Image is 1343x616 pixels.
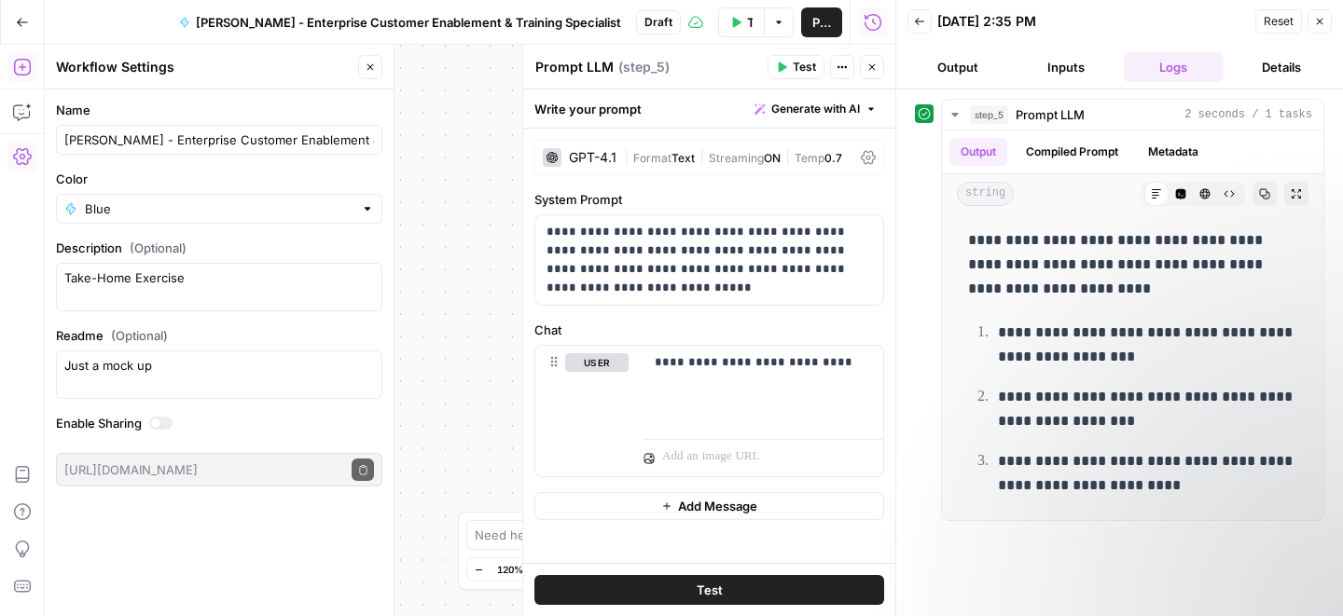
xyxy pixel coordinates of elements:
span: [PERSON_NAME] - Enterprise Customer Enablement & Training Specialist [196,13,621,32]
button: Details [1231,52,1332,82]
span: Generate with AI [771,101,860,117]
span: Streaming [709,151,764,165]
button: Metadata [1137,138,1210,166]
label: Enable Sharing [56,414,382,432]
span: | [781,147,795,166]
button: go back [12,7,48,43]
span: Temp [795,151,824,165]
span: 0.7 [824,151,842,165]
span: Text [671,151,695,165]
div: Close [327,7,361,41]
div: Fin • Just now [30,206,107,217]
label: Readme [56,326,382,345]
div: GPT-4.1 [569,151,616,164]
span: Publish [812,13,831,32]
label: Description [56,239,382,257]
div: Hi there! This is Fin speaking. I’m here to answer your questions, but if we can't figure it out,... [15,107,306,202]
textarea: Prompt LLM [535,58,614,76]
div: Write your prompt [523,89,895,128]
span: ON [764,151,781,165]
span: Prompt LLM [1016,105,1085,124]
input: Untitled [64,130,374,149]
span: (Optional) [130,239,187,257]
button: Talk to Sales [240,464,349,501]
span: Test [793,59,816,75]
p: The team can also help [90,23,232,42]
span: Draft [644,14,672,31]
span: string [957,182,1014,206]
div: Hi there! This is Fin speaking. I’m here to answer your questions, but if we can't figure it out,... [30,118,291,191]
span: 120% [497,562,523,577]
button: Home [292,7,327,43]
span: Format [633,151,671,165]
button: Test [534,575,884,605]
label: Chat [534,321,884,339]
button: Test Data [718,7,764,37]
div: Workflow Settings [56,58,353,76]
button: Billing Question [218,418,349,455]
button: Output [949,138,1007,166]
button: [PERSON_NAME] - Enterprise Customer Enablement & Training Specialist [168,7,632,37]
button: Inputs [1016,52,1116,82]
button: Logs [1124,52,1225,82]
button: Need Help Building [81,464,234,501]
textarea: Take-Home Exercise [64,268,374,306]
textarea: Just a mock up [64,356,374,375]
button: user [565,353,629,372]
div: user [535,346,629,476]
label: Color [56,170,382,188]
div: 2 seconds / 1 tasks [942,130,1323,520]
div: Fin says… [15,107,358,243]
span: step_5 [970,105,1008,124]
img: Profile image for Fin [53,10,83,40]
span: | [695,147,709,166]
span: 2 seconds / 1 tasks [1184,106,1312,123]
span: (Optional) [111,326,168,345]
button: Something Else [219,511,349,548]
span: | [624,147,633,166]
button: Test [768,55,824,79]
span: ( step_5 ) [618,58,670,76]
button: Compiled Prompt [1015,138,1129,166]
input: Blue [85,199,353,218]
label: Name [56,101,382,119]
button: Publish [801,7,842,37]
span: Test Data [747,13,753,32]
h1: Fin [90,9,113,23]
span: Test [697,581,723,599]
button: Account Question [72,418,215,455]
button: Output [907,52,1008,82]
button: 2 seconds / 1 tasks [942,100,1323,130]
label: System Prompt [534,190,884,209]
span: Add Message [678,497,757,515]
span: Reset [1264,13,1294,30]
button: Add Message [534,492,884,520]
button: Generate with AI [747,97,884,121]
button: Reset [1255,9,1302,34]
